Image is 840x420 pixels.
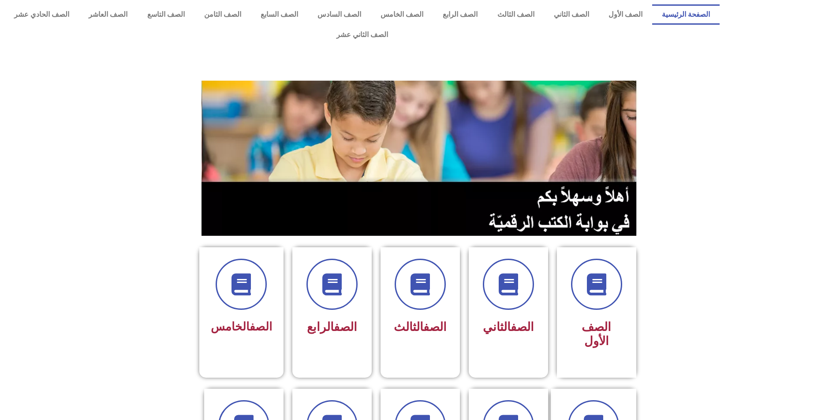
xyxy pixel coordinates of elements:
[511,320,534,334] a: الصف
[251,4,308,25] a: الصف السابع
[137,4,194,25] a: الصف التاسع
[487,4,544,25] a: الصف الثالث
[483,320,534,334] span: الثاني
[582,320,611,348] span: الصف الأول
[194,4,251,25] a: الصف الثامن
[433,4,487,25] a: الصف الرابع
[211,320,272,333] span: الخامس
[544,4,599,25] a: الصف الثاني
[423,320,447,334] a: الصف
[308,4,371,25] a: الصف السادس
[4,25,720,45] a: الصف الثاني عشر
[371,4,433,25] a: الصف الخامس
[394,320,447,334] span: الثالث
[4,4,79,25] a: الصف الحادي عشر
[599,4,652,25] a: الصف الأول
[652,4,720,25] a: الصفحة الرئيسية
[334,320,357,334] a: الصف
[79,4,137,25] a: الصف العاشر
[250,320,272,333] a: الصف
[307,320,357,334] span: الرابع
